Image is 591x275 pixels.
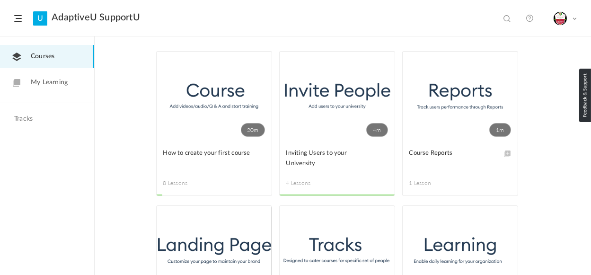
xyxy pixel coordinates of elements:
[52,12,140,23] a: AdaptiveU SupportU
[579,69,591,122] img: loop_feedback_btn.png
[163,148,265,169] a: How to create your first course
[409,148,511,169] a: Course Reports
[33,11,47,26] a: U
[409,148,497,159] span: Course Reports
[14,115,78,123] h4: Tracks
[31,78,68,88] span: My Learning
[403,52,518,142] a: 1m
[241,123,265,137] span: 20m
[366,123,388,137] span: 4m
[31,52,54,62] span: Courses
[286,179,337,187] span: 4 Lessons
[409,179,460,187] span: 1 Lesson
[157,52,272,142] a: 20m
[280,52,395,142] a: 4m
[286,148,374,169] span: Inviting Users to your University
[554,12,567,25] img: miti-certificate.png
[163,179,214,187] span: 8 Lessons
[163,148,251,159] span: How to create your first course
[286,148,388,169] a: Inviting Users to your University
[489,123,511,137] span: 1m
